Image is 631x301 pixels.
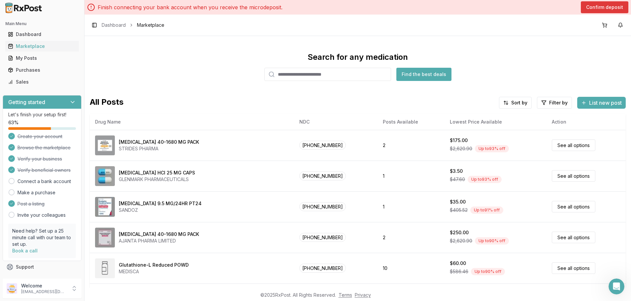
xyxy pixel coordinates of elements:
[12,248,38,253] a: Book a call
[299,141,346,150] span: [PHONE_NUMBER]
[12,228,72,247] p: Need help? Set up a 25 minute call with our team to set up.
[299,264,346,273] span: [PHONE_NUMBER]
[95,166,115,186] img: Atomoxetine HCl 25 MG CAPS
[450,168,463,174] div: $3.50
[378,130,445,161] td: 2
[17,144,71,151] span: Browse the marketplace
[581,1,628,13] button: Confirm deposit
[445,114,547,130] th: Lowest Price Available
[450,268,468,275] span: $586.46
[547,114,626,130] th: Action
[475,145,509,152] div: Up to 93 % off
[5,76,79,88] a: Sales
[577,100,626,107] a: List new post
[17,189,55,196] a: Make a purchase
[8,67,76,73] div: Purchases
[21,289,67,294] p: [EMAIL_ADDRESS][DOMAIN_NAME]
[378,114,445,130] th: Posts Available
[577,97,626,109] button: List new post
[102,22,126,28] a: Dashboard
[8,79,76,85] div: Sales
[552,201,595,212] a: See all options
[5,40,79,52] a: Marketplace
[537,97,572,109] button: Filter by
[468,176,502,183] div: Up to 93 % off
[378,191,445,222] td: 1
[3,273,82,285] button: Feedback
[8,55,76,61] div: My Posts
[119,139,199,145] div: [MEDICAL_DATA] 40-1680 MG PACK
[137,22,164,28] span: Marketplace
[396,68,451,81] button: Find the best deals
[8,98,45,106] h3: Getting started
[450,207,468,213] span: $405.52
[5,52,79,64] a: My Posts
[95,135,115,155] img: Omeprazole-Sodium Bicarbonate 40-1680 MG PACK
[119,176,195,183] div: GLENMARK PHARMACEUTICALS
[378,222,445,253] td: 2
[549,99,568,106] span: Filter by
[16,276,38,282] span: Feedback
[17,178,71,185] a: Connect a bank account
[17,167,71,173] span: Verify beneficial owners
[8,43,76,50] div: Marketplace
[511,99,527,106] span: Sort by
[5,64,79,76] a: Purchases
[95,228,115,247] img: Omeprazole-Sodium Bicarbonate 40-1680 MG PACK
[499,97,532,109] button: Sort by
[475,237,509,245] div: Up to 90 % off
[119,268,189,275] div: MEDISCA
[3,261,82,273] button: Support
[95,258,115,278] img: Glutathione-L Reduced POWD
[450,145,472,152] span: $2,620.90
[552,262,595,274] a: See all options
[450,199,466,205] div: $35.00
[21,282,67,289] p: Welcome
[355,292,371,298] a: Privacy
[119,145,199,152] div: STRIDES PHARMA
[95,197,115,217] img: Rivastigmine 9.5 MG/24HR PT24
[450,229,469,236] div: $250.00
[378,161,445,191] td: 1
[3,29,82,40] button: Dashboard
[339,292,352,298] a: Terms
[378,253,445,283] td: 10
[3,77,82,87] button: Sales
[119,207,202,213] div: SANDOZ
[450,260,466,267] div: $60.00
[119,200,202,207] div: [MEDICAL_DATA] 9.5 MG/24HR PT24
[17,212,66,218] a: Invite your colleagues
[8,31,76,38] div: Dashboard
[90,97,123,109] span: All Posts
[299,171,346,180] span: [PHONE_NUMBER]
[450,238,472,244] span: $2,620.90
[589,99,622,107] span: List new post
[609,279,624,294] iframe: Intercom live chat
[552,139,595,151] a: See all options
[3,3,45,13] img: RxPost Logo
[294,114,378,130] th: NDC
[119,169,195,176] div: [MEDICAL_DATA] HCl 25 MG CAPS
[450,137,468,144] div: $175.00
[299,202,346,211] span: [PHONE_NUMBER]
[90,114,294,130] th: Drug Name
[7,283,17,294] img: User avatar
[552,170,595,182] a: See all options
[119,262,189,268] div: Glutathione-L Reduced POWD
[119,238,199,244] div: AJANTA PHARMA LIMITED
[308,52,408,62] div: Search for any medication
[5,28,79,40] a: Dashboard
[470,207,503,214] div: Up to 91 % off
[299,233,346,242] span: [PHONE_NUMBER]
[102,22,164,28] nav: breadcrumb
[552,232,595,243] a: See all options
[17,133,62,140] span: Create your account
[5,21,79,26] h2: Main Menu
[17,156,62,162] span: Verify your business
[17,201,45,207] span: Post a listing
[98,3,282,11] p: Finish connecting your bank account when you receive the microdeposit.
[3,53,82,63] button: My Posts
[119,231,199,238] div: [MEDICAL_DATA] 40-1680 MG PACK
[8,119,18,126] span: 63 %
